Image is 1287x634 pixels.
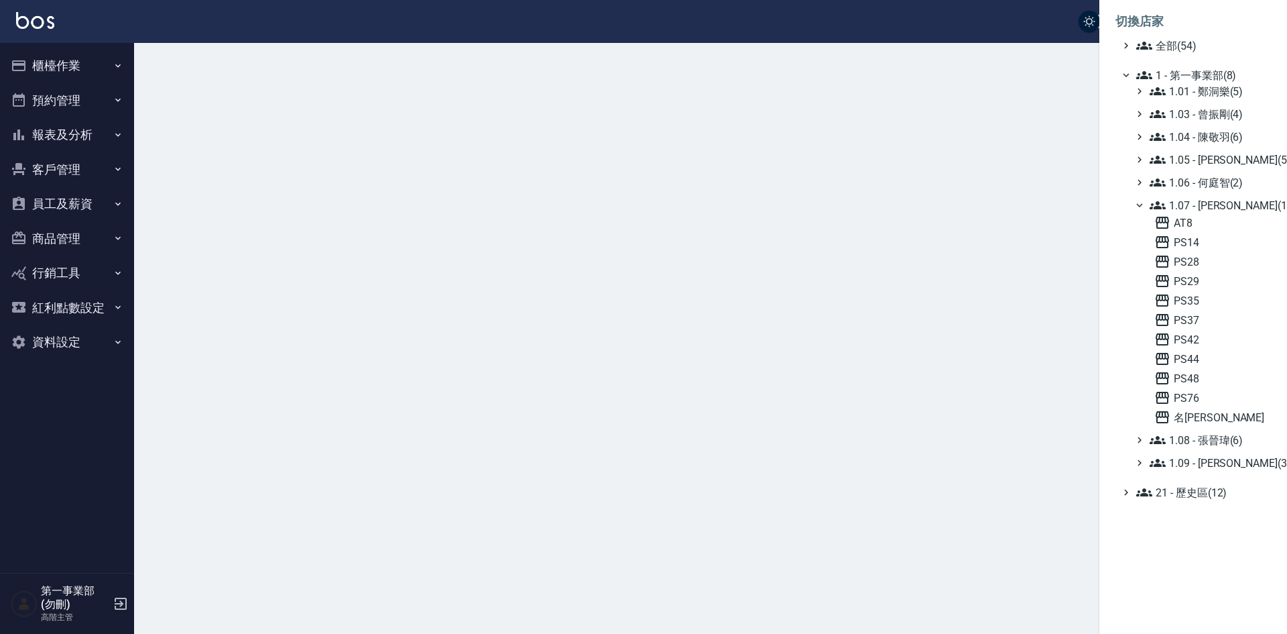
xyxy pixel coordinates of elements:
[1154,409,1266,425] span: 名[PERSON_NAME]
[1154,390,1266,406] span: PS76
[1154,331,1266,348] span: PS42
[1150,432,1266,448] span: 1.08 - 張晉瑋(6)
[1154,370,1266,386] span: PS48
[1154,293,1266,309] span: PS35
[1150,197,1266,213] span: 1.07 - [PERSON_NAME](11)
[1136,67,1266,83] span: 1 - 第一事業部(8)
[1154,215,1266,231] span: AT8
[1150,129,1266,145] span: 1.04 - 陳敬羽(6)
[1154,312,1266,328] span: PS37
[1136,38,1266,54] span: 全部(54)
[1150,106,1266,122] span: 1.03 - 曾振剛(4)
[1150,83,1266,99] span: 1.01 - 鄭洞樂(5)
[1150,152,1266,168] span: 1.05 - [PERSON_NAME](5)
[1154,254,1266,270] span: PS28
[1115,5,1271,38] li: 切換店家
[1150,455,1266,471] span: 1.09 - [PERSON_NAME](3)
[1154,273,1266,289] span: PS29
[1154,234,1266,250] span: PS14
[1154,351,1266,367] span: PS44
[1150,174,1266,191] span: 1.06 - 何庭智(2)
[1136,484,1266,500] span: 21 - 歷史區(12)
